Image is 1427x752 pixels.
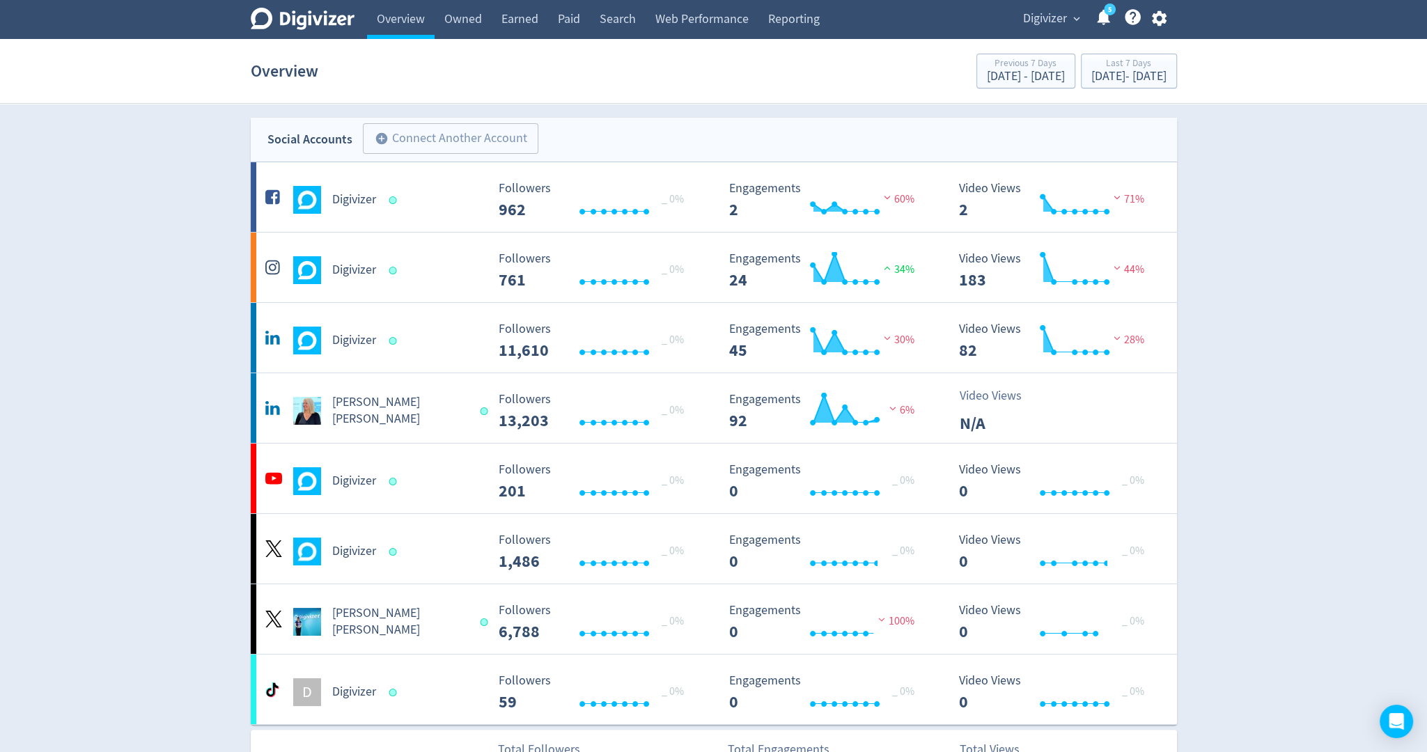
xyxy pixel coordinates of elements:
svg: Engagements 0 [722,674,931,711]
img: negative-performance.svg [1110,333,1124,343]
span: 60% [880,192,914,206]
span: 71% [1110,192,1144,206]
svg: Engagements 92 [722,393,931,430]
span: Data last synced: 29 Sep 2025, 4:02pm (AEST) [481,618,492,626]
svg: Followers --- [492,604,701,641]
div: D [293,678,321,706]
a: 5 [1104,3,1116,15]
div: Social Accounts [267,130,352,150]
svg: Video Views 82 [952,322,1161,359]
button: Previous 7 Days[DATE] - [DATE] [976,54,1075,88]
img: negative-performance.svg [1110,263,1124,273]
h1: Overview [251,49,318,93]
span: 34% [880,263,914,276]
div: Last 7 Days [1091,58,1167,70]
span: _ 0% [662,544,684,558]
svg: Engagements 2 [722,182,931,219]
span: Data last synced: 29 Sep 2025, 11:02pm (AEST) [389,478,400,485]
h5: Digivizer [332,473,376,489]
svg: Engagements 24 [722,252,931,289]
span: add_circle [375,132,389,146]
svg: Engagements 0 [722,604,931,641]
svg: Engagements 0 [722,533,931,570]
a: Emma Lo Russo undefined[PERSON_NAME] [PERSON_NAME] Followers --- _ 0% Followers 13,203 Engagement... [251,373,1177,443]
a: Digivizer undefinedDigivizer Followers --- _ 0% Followers 761 Engagements 24 Engagements 24 34% V... [251,233,1177,302]
h5: Digivizer [332,262,376,279]
a: Emma Lo Russo undefined[PERSON_NAME] [PERSON_NAME] Followers --- _ 0% Followers 6,788 Engagements... [251,584,1177,654]
img: Emma Lo Russo undefined [293,608,321,636]
span: 30% [880,333,914,347]
img: negative-performance.svg [1110,192,1124,203]
div: Previous 7 Days [987,58,1065,70]
span: 44% [1110,263,1144,276]
h5: Digivizer [332,332,376,349]
span: _ 0% [892,544,914,558]
h5: Digivizer [332,191,376,208]
svg: Video Views 0 [952,674,1161,711]
span: Data last synced: 29 Sep 2025, 11:02pm (AEST) [389,548,400,556]
span: Data last synced: 30 Sep 2025, 5:01am (AEST) [389,267,400,274]
p: N/A [960,411,1040,436]
span: _ 0% [662,684,684,698]
span: _ 0% [662,403,684,417]
span: _ 0% [662,614,684,628]
h5: [PERSON_NAME] [PERSON_NAME] [332,605,468,639]
button: Connect Another Account [363,123,538,154]
span: 28% [1110,333,1144,347]
h5: Digivizer [332,684,376,700]
button: Digivizer [1018,8,1084,30]
button: Last 7 Days[DATE]- [DATE] [1081,54,1177,88]
div: [DATE] - [DATE] [987,70,1065,83]
span: _ 0% [892,684,914,698]
svg: Followers --- [492,252,701,289]
svg: Followers --- [492,322,701,359]
svg: Video Views 0 [952,463,1161,500]
span: Data last synced: 30 Sep 2025, 4:01am (AEST) [389,689,400,696]
svg: Video Views 0 [952,604,1161,641]
a: Digivizer undefinedDigivizer Followers --- _ 0% Followers 11,610 Engagements 45 Engagements 45 30... [251,303,1177,373]
span: expand_more [1070,13,1083,25]
h5: [PERSON_NAME] [PERSON_NAME] [332,394,468,428]
img: negative-performance.svg [875,614,889,625]
span: 6% [886,403,914,417]
svg: Followers --- [492,533,701,570]
span: _ 0% [1122,684,1144,698]
a: Digivizer undefinedDigivizer Followers --- _ 0% Followers 1,486 Engagements 0 Engagements 0 _ 0% ... [251,514,1177,583]
svg: Video Views 2 [952,182,1161,219]
img: positive-performance.svg [880,263,894,273]
span: _ 0% [662,473,684,487]
img: Digivizer undefined [293,327,321,354]
img: negative-performance.svg [880,192,894,203]
span: 100% [875,614,914,628]
span: _ 0% [1122,544,1144,558]
a: Connect Another Account [352,125,538,154]
p: Video Views [960,386,1040,405]
svg: Followers --- [492,674,701,711]
svg: Followers --- [492,182,701,219]
h5: Digivizer [332,543,376,560]
img: Digivizer undefined [293,538,321,565]
svg: Engagements 0 [722,463,931,500]
text: 5 [1107,5,1111,15]
svg: Video Views 0 [952,533,1161,570]
svg: Followers --- [492,393,701,430]
svg: Video Views 183 [952,252,1161,289]
div: Open Intercom Messenger [1380,705,1413,738]
img: negative-performance.svg [880,333,894,343]
span: _ 0% [892,473,914,487]
img: negative-performance.svg [886,403,900,414]
img: Digivizer undefined [293,186,321,214]
span: _ 0% [662,333,684,347]
span: _ 0% [662,263,684,276]
div: [DATE] - [DATE] [1091,70,1167,83]
a: Digivizer undefinedDigivizer Followers --- _ 0% Followers 962 Engagements 2 Engagements 2 60% Vid... [251,162,1177,232]
svg: Followers --- [492,463,701,500]
span: Data last synced: 30 Sep 2025, 5:01am (AEST) [389,196,400,204]
span: Data last synced: 30 Sep 2025, 5:01am (AEST) [389,337,400,345]
span: Data last synced: 29 Sep 2025, 10:01pm (AEST) [481,407,492,415]
span: Digivizer [1023,8,1067,30]
span: _ 0% [1122,473,1144,487]
span: _ 0% [1122,614,1144,628]
a: Digivizer undefinedDigivizer Followers --- _ 0% Followers 201 Engagements 0 Engagements 0 _ 0% Vi... [251,444,1177,513]
img: Digivizer undefined [293,256,321,284]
